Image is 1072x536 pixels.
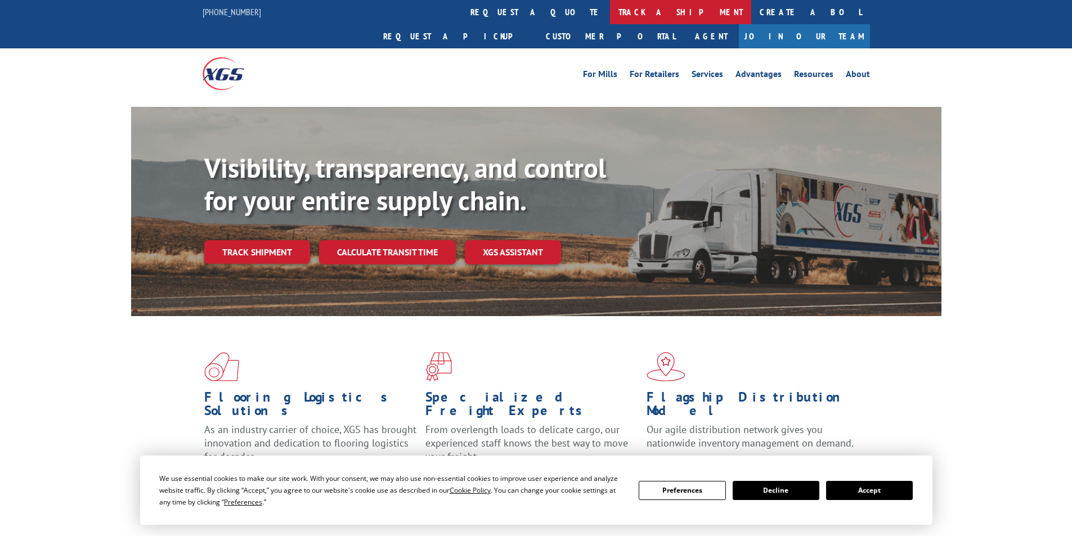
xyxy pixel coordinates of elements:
a: Join Our Team [739,24,870,48]
a: Services [692,70,723,82]
span: As an industry carrier of choice, XGS has brought innovation and dedication to flooring logistics... [204,423,416,463]
b: Visibility, transparency, and control for your entire supply chain. [204,150,606,218]
a: Track shipment [204,240,310,264]
img: xgs-icon-focused-on-flooring-red [425,352,452,381]
a: Request a pickup [375,24,537,48]
a: Resources [794,70,833,82]
button: Decline [733,481,819,500]
a: [PHONE_NUMBER] [203,6,261,17]
h1: Specialized Freight Experts [425,390,638,423]
span: Preferences [224,497,262,507]
a: Advantages [735,70,782,82]
a: For Mills [583,70,617,82]
a: Calculate transit time [319,240,456,264]
div: Cookie Consent Prompt [140,456,932,525]
span: Cookie Policy [450,485,491,495]
a: For Retailers [630,70,679,82]
div: We use essential cookies to make our site work. With your consent, we may also use non-essential ... [159,472,625,508]
img: xgs-icon-total-supply-chain-intelligence-red [204,352,239,381]
h1: Flooring Logistics Solutions [204,390,417,423]
a: Agent [684,24,739,48]
img: xgs-icon-flagship-distribution-model-red [647,352,685,381]
button: Preferences [639,481,725,500]
span: Our agile distribution network gives you nationwide inventory management on demand. [647,423,854,449]
h1: Flagship Distribution Model [647,390,859,423]
p: From overlength loads to delicate cargo, our experienced staff knows the best way to move your fr... [425,423,638,473]
a: About [846,70,870,82]
a: Customer Portal [537,24,684,48]
a: XGS ASSISTANT [465,240,561,264]
button: Accept [826,481,913,500]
